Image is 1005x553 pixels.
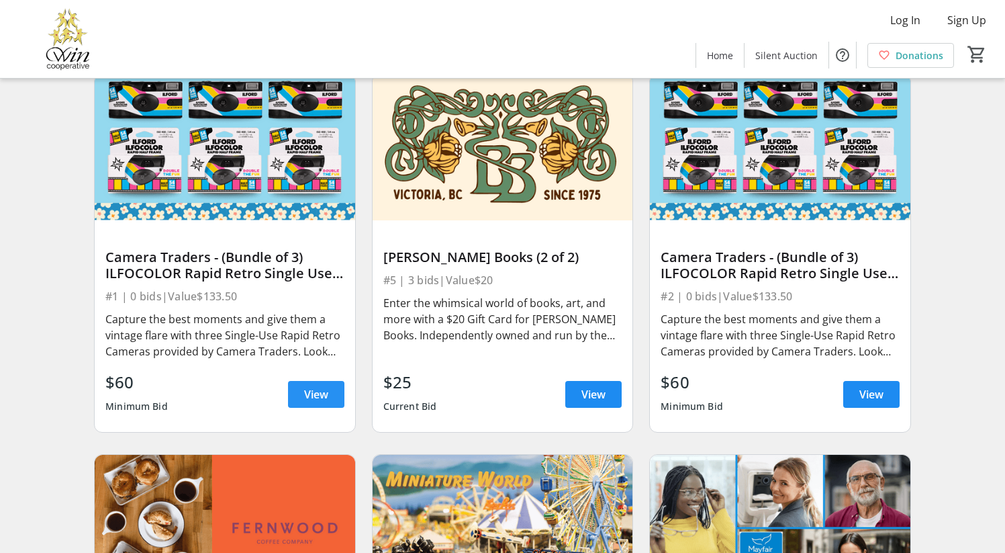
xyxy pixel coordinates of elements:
[965,42,989,67] button: Cart
[565,381,622,408] a: View
[8,5,128,73] img: Victoria Women In Need Community Cooperative's Logo
[896,48,943,62] span: Donations
[745,43,828,68] a: Silent Auction
[105,249,344,282] div: Camera Traders - (Bundle of 3) ILFOCOLOR Rapid Retro Single Use Cameras
[696,43,744,68] a: Home
[859,386,883,402] span: View
[383,295,622,343] div: Enter the whimsical world of books, art, and more with a $20 Gift Card for [PERSON_NAME] Books. I...
[288,381,344,408] a: View
[867,43,954,68] a: Donations
[304,386,328,402] span: View
[661,370,723,394] div: $60
[581,386,606,402] span: View
[829,42,856,69] button: Help
[95,74,355,220] img: Camera Traders - (Bundle of 3) ILFOCOLOR Rapid Retro Single Use Cameras
[661,249,900,282] div: Camera Traders - (Bundle of 3) ILFOCOLOR Rapid Retro Single Use Cameras
[947,12,986,28] span: Sign Up
[373,74,633,220] img: Bolen Books (2 of 2)
[843,381,900,408] a: View
[755,48,818,62] span: Silent Auction
[383,394,437,419] div: Current Bid
[105,311,344,359] div: Capture the best moments and give them a vintage flare with three Single-Use Rapid Retro Cameras ...
[383,370,437,394] div: $25
[383,271,622,290] div: #5 | 3 bids | Value $20
[890,12,920,28] span: Log In
[105,287,344,306] div: #1 | 0 bids | Value $133.50
[661,394,723,419] div: Minimum Bid
[879,9,931,31] button: Log In
[383,249,622,265] div: [PERSON_NAME] Books (2 of 2)
[937,9,997,31] button: Sign Up
[650,74,910,220] img: Camera Traders - (Bundle of 3) ILFOCOLOR Rapid Retro Single Use Cameras
[105,370,168,394] div: $60
[105,394,168,419] div: Minimum Bid
[661,287,900,306] div: #2 | 0 bids | Value $133.50
[707,48,733,62] span: Home
[661,311,900,359] div: Capture the best moments and give them a vintage flare with three Single-Use Rapid Retro Cameras ...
